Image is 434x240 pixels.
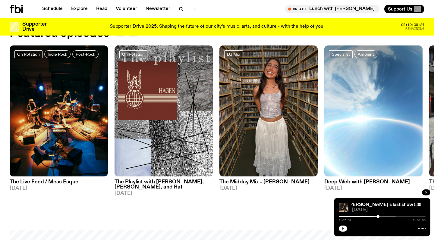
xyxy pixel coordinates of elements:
a: Ambient [354,50,377,58]
span: [DATE] [10,186,108,191]
span: Indie Rock [48,52,67,56]
span: Support Us [388,6,412,12]
span: On Rotation [17,52,40,56]
a: [DATE] Overhang / [PERSON_NAME]’s last show !!!!!! [307,202,421,207]
a: On Rotation [119,50,147,58]
a: Specialist [329,50,353,58]
h3: Deep Web with [PERSON_NAME] [324,179,423,185]
span: 2:30:00 [413,219,426,222]
span: On Rotation [122,52,145,56]
h3: The Midday Mix - [PERSON_NAME] [219,179,318,185]
span: [DATE] [115,191,213,196]
button: On AirLunch with [PERSON_NAME] [285,5,379,13]
span: Post-Rock [76,52,95,56]
h2: Featured episodes [10,28,109,39]
h3: The Live Feed / Mess Esque [10,179,108,185]
a: Newsletter [142,5,174,13]
h3: Supporter Drive [22,22,46,32]
span: [DATE] [352,208,426,212]
span: 1:07:52 [339,219,351,222]
span: Ambient [358,52,374,56]
a: Indie Rock [44,50,71,58]
a: The Live Feed / Mess Esque[DATE] [10,176,108,191]
a: DJ Mix [224,50,243,58]
span: Specialist [332,52,350,56]
span: 05:10:38:24 [401,23,424,26]
a: Deep Web with [PERSON_NAME][DATE] [324,176,423,191]
a: The Midday Mix - [PERSON_NAME][DATE] [219,176,318,191]
h3: The Playlist with [PERSON_NAME], [PERSON_NAME], and Raf [115,179,213,190]
a: The Playlist with [PERSON_NAME], [PERSON_NAME], and Raf[DATE] [115,176,213,196]
a: Schedule [39,5,66,13]
span: [DATE] [219,186,318,191]
a: Read [93,5,111,13]
p: Supporter Drive 2025: Shaping the future of our city’s music, arts, and culture - with the help o... [110,24,325,30]
button: Support Us [384,5,424,13]
span: [DATE] [324,186,423,191]
span: Remaining [405,27,424,30]
a: Explore [68,5,91,13]
a: On Rotation [14,50,42,58]
a: Volunteer [112,5,141,13]
a: Post-Rock [72,50,99,58]
span: DJ Mix [227,52,240,56]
